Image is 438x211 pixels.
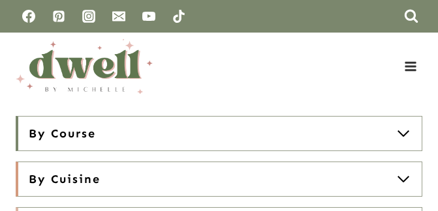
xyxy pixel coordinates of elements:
span: By Cuisine [29,171,101,187]
a: Facebook [16,3,42,29]
span: By Course [29,126,96,141]
button: By Cuisine [16,162,422,197]
button: Open menu [398,56,422,76]
button: View Search Form [400,5,422,27]
a: Instagram [76,3,102,29]
a: YouTube [136,3,162,29]
img: DWELL by michelle [16,39,153,94]
a: TikTok [166,3,192,29]
a: Pinterest [46,3,72,29]
button: By Course [16,116,422,151]
a: Email [106,3,132,29]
